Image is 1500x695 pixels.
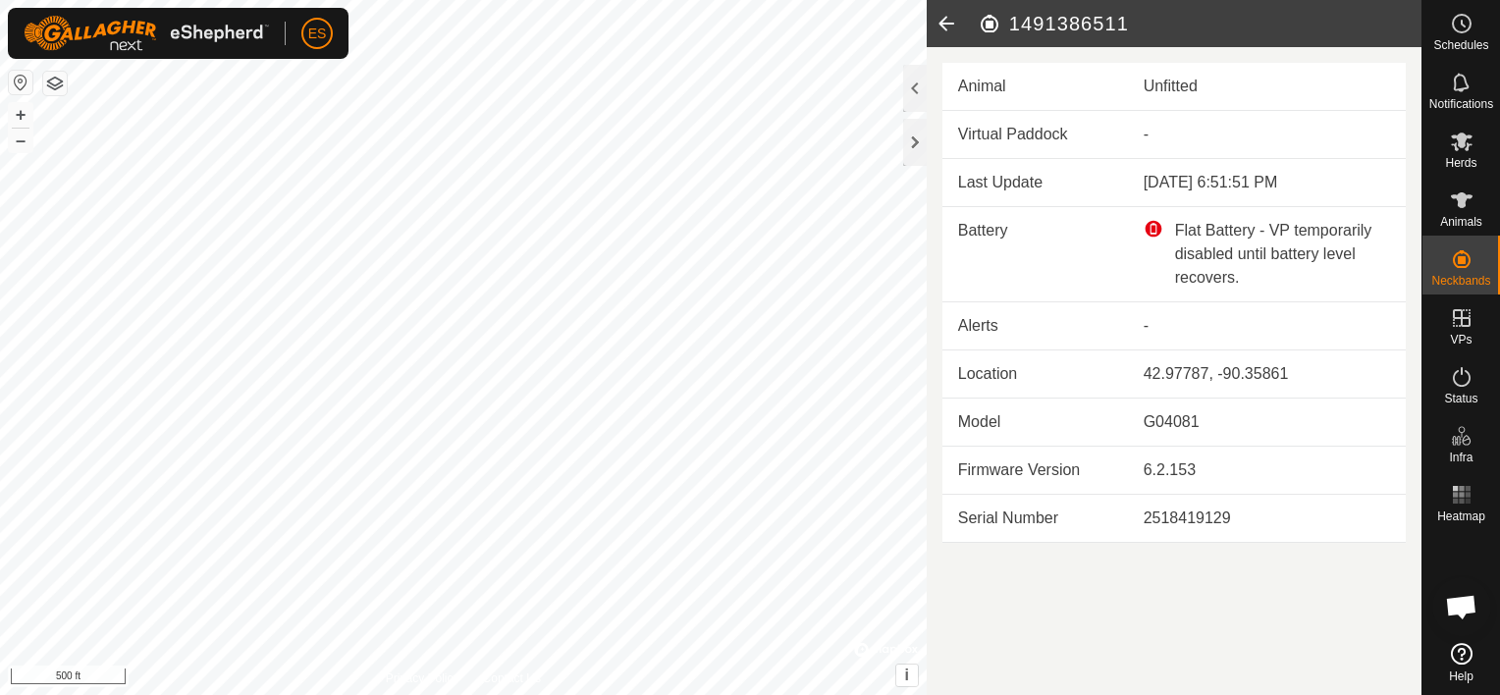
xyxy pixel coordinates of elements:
a: Help [1422,635,1500,690]
a: Contact Us [483,669,541,687]
img: Gallagher Logo [24,16,269,51]
app-display-virtual-paddock-transition: - [1144,126,1149,142]
td: - [1128,302,1406,350]
span: Heatmap [1437,510,1485,522]
span: Schedules [1433,39,1488,51]
div: Open chat [1432,577,1491,636]
div: 42.97787, -90.35861 [1144,362,1390,386]
div: G04081 [1144,410,1390,434]
span: Herds [1445,157,1476,169]
button: i [896,665,918,686]
div: Unfitted [1144,75,1390,98]
button: Reset Map [9,71,32,94]
td: Alerts [942,302,1128,350]
div: [DATE] 6:51:51 PM [1144,171,1390,194]
button: + [9,103,32,127]
span: Neckbands [1431,275,1490,287]
span: Help [1449,670,1473,682]
td: Animal [942,63,1128,111]
span: VPs [1450,334,1472,346]
div: 6.2.153 [1144,458,1390,482]
span: i [905,667,909,683]
div: Flat Battery - VP temporarily disabled until battery level recovers. [1144,219,1390,290]
td: Battery [942,207,1128,302]
a: Privacy Policy [386,669,459,687]
span: Infra [1449,452,1473,463]
span: Status [1444,393,1477,404]
h2: 1491386511 [978,12,1421,35]
td: Virtual Paddock [942,111,1128,159]
button: Map Layers [43,72,67,95]
td: Last Update [942,159,1128,207]
td: Serial Number [942,495,1128,543]
span: ES [308,24,327,44]
td: Firmware Version [942,447,1128,495]
div: 2518419129 [1144,507,1390,530]
span: Notifications [1429,98,1493,110]
td: Location [942,350,1128,399]
span: Animals [1440,216,1482,228]
td: Model [942,399,1128,447]
button: – [9,129,32,152]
